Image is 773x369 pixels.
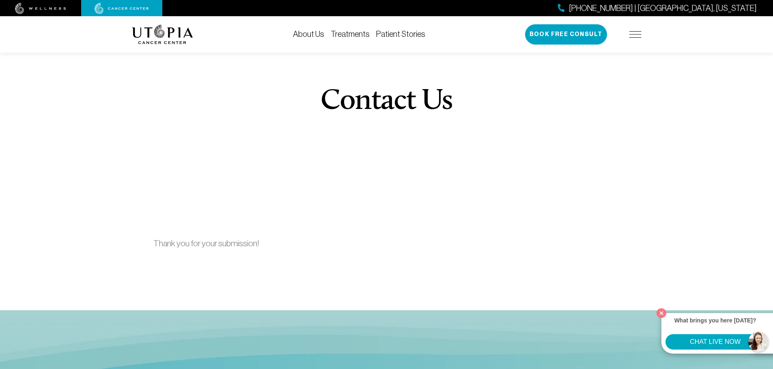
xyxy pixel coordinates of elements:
[665,334,765,350] button: CHAT LIVE NOW
[558,2,757,14] a: [PHONE_NUMBER] | [GEOGRAPHIC_DATA], [US_STATE]
[95,3,149,14] img: cancer center
[15,3,66,14] img: wellness
[655,306,668,320] button: Close
[674,317,756,324] strong: What brings you here [DATE]?
[293,30,324,38] a: About Us
[321,87,452,116] h1: Contact Us
[629,31,642,38] img: icon-hamburger
[376,30,425,38] a: Patient Stories
[132,25,193,44] img: logo
[525,24,607,45] button: Book Free Consult
[153,237,620,250] p: Thank you for your submission!
[331,30,370,38] a: Treatments
[569,2,757,14] span: [PHONE_NUMBER] | [GEOGRAPHIC_DATA], [US_STATE]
